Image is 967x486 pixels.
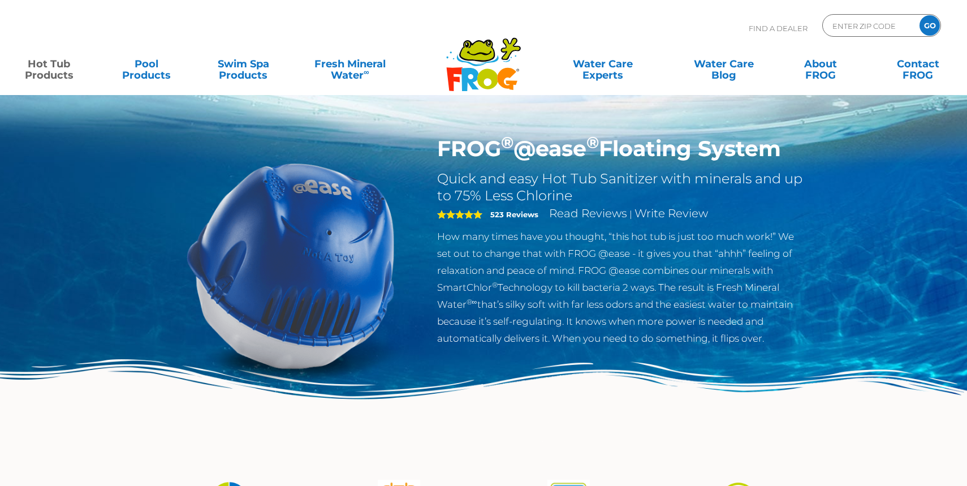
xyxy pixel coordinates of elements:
[492,281,498,289] sup: ®
[634,207,708,220] a: Write Review
[586,132,599,152] sup: ®
[880,53,956,75] a: ContactFROG
[542,53,664,75] a: Water CareExperts
[303,53,397,75] a: Fresh MineralWater∞
[490,210,538,219] strong: 523 Reviews
[440,23,527,92] img: Frog Products Logo
[501,132,513,152] sup: ®
[161,136,420,395] img: hot-tub-product-atease-system.png
[364,67,369,76] sup: ∞
[686,53,762,75] a: Water CareBlog
[919,15,940,36] input: GO
[549,207,627,220] a: Read Reviews
[749,14,808,42] p: Find A Dealer
[437,136,806,162] h1: FROG @ease Floating System
[11,53,87,75] a: Hot TubProducts
[206,53,282,75] a: Swim SpaProducts
[467,298,477,306] sup: ®∞
[437,170,806,204] h2: Quick and easy Hot Tub Sanitizer with minerals and up to 75% Less Chlorine
[437,210,482,219] span: 5
[109,53,184,75] a: PoolProducts
[437,228,806,347] p: How many times have you thought, “this hot tub is just too much work!” We set out to change that ...
[783,53,859,75] a: AboutFROG
[629,209,632,220] span: |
